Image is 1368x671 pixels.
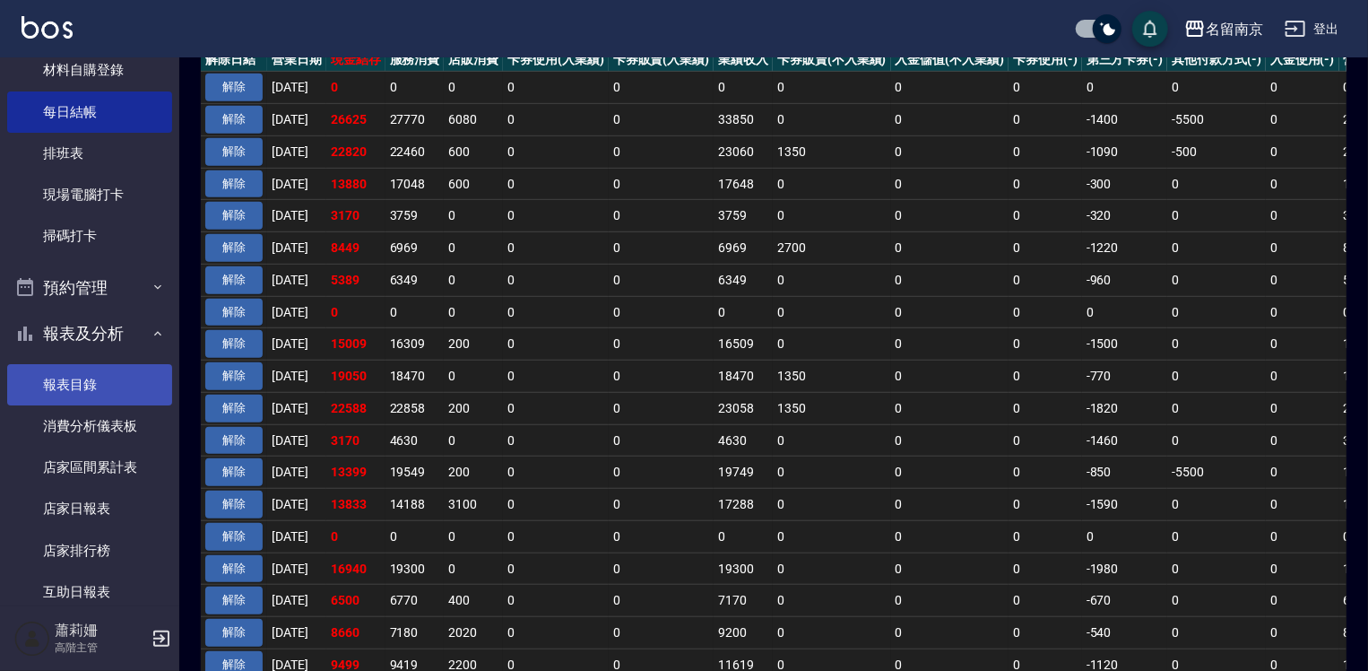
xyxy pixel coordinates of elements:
[773,489,891,521] td: 0
[1009,617,1082,649] td: 0
[385,168,445,200] td: 17048
[773,585,891,617] td: 0
[267,585,326,617] td: [DATE]
[55,622,146,640] h5: 蕭莉姍
[609,200,714,232] td: 0
[891,617,1009,649] td: 0
[1266,168,1339,200] td: 0
[385,392,445,424] td: 22858
[773,232,891,265] td: 2700
[1167,72,1266,104] td: 0
[14,621,50,657] img: Person
[385,296,445,328] td: 0
[503,135,609,168] td: 0
[773,264,891,296] td: 0
[609,328,714,361] td: 0
[1009,72,1082,104] td: 0
[1082,553,1168,585] td: -1980
[1167,232,1266,265] td: 0
[1082,328,1168,361] td: -1500
[891,232,1009,265] td: 0
[1009,457,1082,489] td: 0
[444,489,503,521] td: 3100
[503,48,609,72] th: 卡券使用(入業績)
[714,168,773,200] td: 17648
[1082,361,1168,393] td: -770
[444,617,503,649] td: 2020
[1266,520,1339,553] td: 0
[444,48,503,72] th: 店販消費
[1009,168,1082,200] td: 0
[385,200,445,232] td: 3759
[1009,553,1082,585] td: 0
[1266,585,1339,617] td: 0
[7,364,172,405] a: 報表目錄
[891,296,1009,328] td: 0
[326,361,385,393] td: 19050
[55,640,146,656] p: 高階主管
[773,617,891,649] td: 0
[773,200,891,232] td: 0
[609,264,714,296] td: 0
[714,520,773,553] td: 0
[444,264,503,296] td: 0
[1266,104,1339,136] td: 0
[267,264,326,296] td: [DATE]
[1167,553,1266,585] td: 0
[773,392,891,424] td: 1350
[609,424,714,457] td: 0
[201,48,267,72] th: 解除日結
[385,264,445,296] td: 6349
[267,392,326,424] td: [DATE]
[891,328,1009,361] td: 0
[609,72,714,104] td: 0
[444,361,503,393] td: 0
[1082,72,1168,104] td: 0
[891,264,1009,296] td: 0
[1266,392,1339,424] td: 0
[7,310,172,357] button: 報表及分析
[267,200,326,232] td: [DATE]
[773,168,891,200] td: 0
[609,104,714,136] td: 0
[1266,489,1339,521] td: 0
[503,200,609,232] td: 0
[326,328,385,361] td: 15009
[444,328,503,361] td: 200
[205,619,263,647] button: 解除
[444,296,503,328] td: 0
[714,489,773,521] td: 17288
[773,48,891,72] th: 卡券販賣(不入業績)
[1167,424,1266,457] td: 0
[205,555,263,583] button: 解除
[205,74,263,101] button: 解除
[7,405,172,447] a: 消費分析儀表板
[891,135,1009,168] td: 0
[609,296,714,328] td: 0
[891,361,1009,393] td: 0
[326,489,385,521] td: 13833
[714,72,773,104] td: 0
[503,232,609,265] td: 0
[1266,200,1339,232] td: 0
[326,392,385,424] td: 22588
[609,48,714,72] th: 卡券販賣(入業績)
[1266,48,1339,72] th: 入金使用(-)
[7,215,172,257] a: 掃碼打卡
[503,328,609,361] td: 0
[1009,48,1082,72] th: 卡券使用(-)
[609,457,714,489] td: 0
[444,168,503,200] td: 600
[7,265,172,311] button: 預約管理
[1266,328,1339,361] td: 0
[1177,11,1270,48] button: 名留南京
[1009,361,1082,393] td: 0
[1167,489,1266,521] td: 0
[326,264,385,296] td: 5389
[385,232,445,265] td: 6969
[267,489,326,521] td: [DATE]
[326,232,385,265] td: 8449
[205,106,263,134] button: 解除
[714,200,773,232] td: 3759
[1167,617,1266,649] td: 0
